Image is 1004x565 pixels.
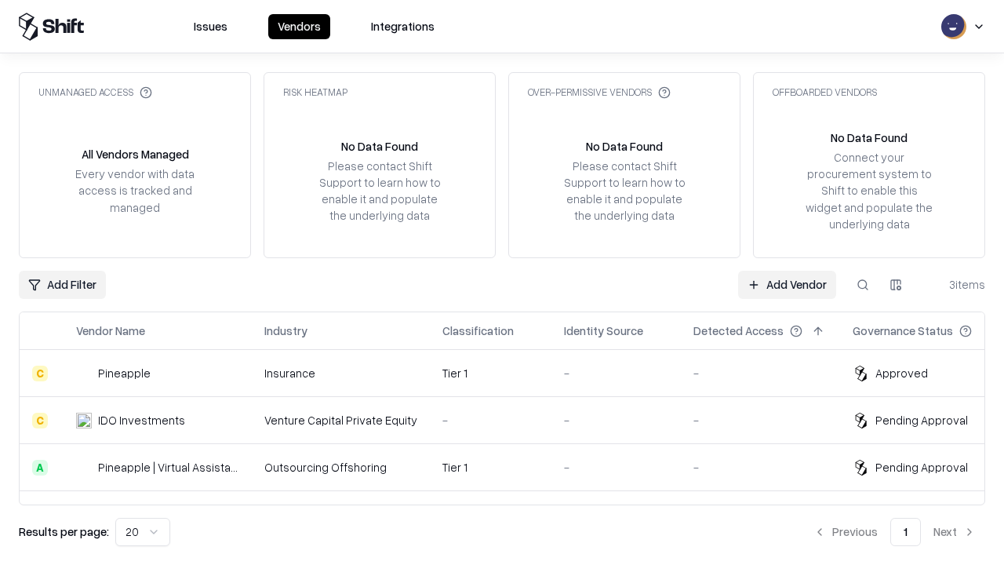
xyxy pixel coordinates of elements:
div: Approved [875,365,928,381]
div: - [442,412,539,428]
div: - [693,365,828,381]
div: Pending Approval [875,459,968,476]
div: Pineapple | Virtual Assistant Agency [98,459,239,476]
div: - [564,459,668,476]
div: A [32,460,48,476]
div: Vendor Name [76,323,145,339]
div: - [564,412,668,428]
div: Pending Approval [875,412,968,428]
div: IDO Investments [98,412,185,428]
div: No Data Found [586,138,663,155]
div: Detected Access [693,323,784,339]
a: Add Vendor [738,271,836,299]
div: Identity Source [564,323,643,339]
div: No Data Found [341,138,418,155]
div: C [32,413,48,428]
div: - [693,459,828,476]
div: C [32,366,48,381]
div: No Data Found [831,129,908,146]
p: Results per page: [19,523,109,540]
div: Please contact Shift Support to learn how to enable it and populate the underlying data [315,158,445,224]
div: Governance Status [853,323,953,339]
div: Outsourcing Offshoring [264,459,417,476]
nav: pagination [804,518,985,546]
img: Pineapple | Virtual Assistant Agency [76,460,92,476]
div: Connect your procurement system to Shift to enable this widget and populate the underlying data [804,149,934,232]
div: - [564,365,668,381]
div: Offboarded Vendors [773,86,877,99]
img: Pineapple [76,366,92,381]
div: Venture Capital Private Equity [264,412,417,428]
div: Tier 1 [442,365,539,381]
div: All Vendors Managed [82,146,189,162]
div: Tier 1 [442,459,539,476]
button: Add Filter [19,271,106,299]
div: 3 items [922,276,985,293]
button: Vendors [268,14,330,39]
div: Unmanaged Access [38,86,152,99]
div: Please contact Shift Support to learn how to enable it and populate the underlying data [559,158,689,224]
div: Industry [264,323,307,339]
button: Integrations [362,14,444,39]
button: Issues [184,14,237,39]
div: Pineapple [98,365,151,381]
div: Over-Permissive Vendors [528,86,671,99]
div: Risk Heatmap [283,86,347,99]
div: Insurance [264,365,417,381]
div: - [693,412,828,428]
button: 1 [890,518,921,546]
div: Classification [442,323,514,339]
div: Every vendor with data access is tracked and managed [70,166,200,215]
img: IDO Investments [76,413,92,428]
